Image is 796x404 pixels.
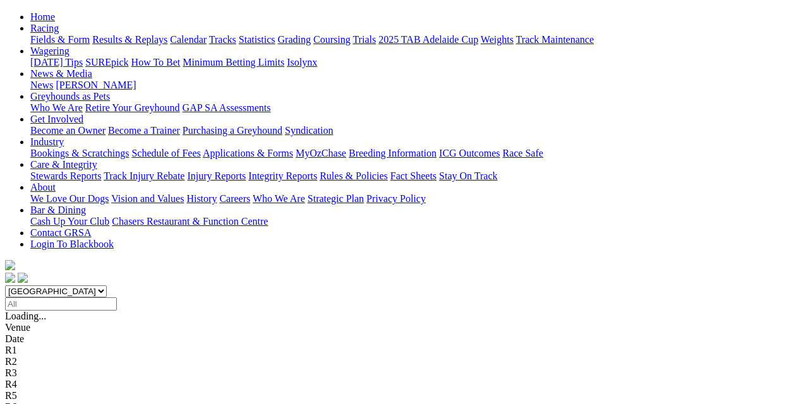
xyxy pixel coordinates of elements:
a: Rules & Policies [320,170,388,181]
a: News & Media [30,68,92,79]
div: Care & Integrity [30,170,791,182]
a: Minimum Betting Limits [183,57,284,68]
div: Industry [30,148,791,159]
a: How To Bet [131,57,181,68]
a: We Love Our Dogs [30,193,109,204]
a: Home [30,11,55,22]
a: Purchasing a Greyhound [183,125,282,136]
a: Who We Are [30,102,83,113]
div: Venue [5,322,791,333]
span: Loading... [5,311,46,321]
div: Bar & Dining [30,216,791,227]
a: Trials [353,34,376,45]
a: Careers [219,193,250,204]
div: Get Involved [30,125,791,136]
a: ICG Outcomes [439,148,500,158]
a: Breeding Information [349,148,437,158]
a: Contact GRSA [30,227,91,238]
a: Login To Blackbook [30,239,114,249]
a: Stewards Reports [30,170,101,181]
a: Vision and Values [111,193,184,204]
div: Racing [30,34,791,45]
div: Date [5,333,791,345]
div: R1 [5,345,791,356]
a: Weights [481,34,514,45]
a: Track Injury Rebate [104,170,184,181]
a: Statistics [239,34,275,45]
a: Integrity Reports [248,170,317,181]
a: Grading [278,34,311,45]
div: Greyhounds as Pets [30,102,791,114]
a: Racing [30,23,59,33]
a: Coursing [313,34,351,45]
a: Care & Integrity [30,159,97,170]
a: [PERSON_NAME] [56,80,136,90]
a: Bookings & Scratchings [30,148,129,158]
a: History [186,193,217,204]
div: News & Media [30,80,791,91]
a: Tracks [209,34,236,45]
a: Fact Sheets [390,170,437,181]
a: Privacy Policy [366,193,426,204]
a: Schedule of Fees [131,148,200,158]
a: [DATE] Tips [30,57,83,68]
a: Wagering [30,45,69,56]
div: R5 [5,390,791,401]
a: About [30,182,56,193]
div: Wagering [30,57,791,68]
a: Become an Owner [30,125,106,136]
a: Greyhounds as Pets [30,91,110,102]
div: About [30,193,791,205]
a: Syndication [285,125,333,136]
a: Injury Reports [187,170,246,181]
a: 2025 TAB Adelaide Cup [378,34,478,45]
div: R3 [5,367,791,379]
a: Isolynx [287,57,317,68]
img: logo-grsa-white.png [5,260,15,270]
a: Applications & Forms [203,148,293,158]
a: Get Involved [30,114,83,124]
a: News [30,80,53,90]
div: R4 [5,379,791,390]
a: Results & Replays [92,34,167,45]
a: Calendar [170,34,207,45]
a: Strategic Plan [308,193,364,204]
a: Industry [30,136,64,147]
a: Race Safe [502,148,543,158]
a: MyOzChase [296,148,346,158]
a: Cash Up Your Club [30,216,109,227]
a: Become a Trainer [108,125,180,136]
img: twitter.svg [18,273,28,283]
a: Track Maintenance [516,34,594,45]
a: Who We Are [253,193,305,204]
a: SUREpick [85,57,128,68]
a: GAP SA Assessments [183,102,271,113]
input: Select date [5,297,117,311]
a: Bar & Dining [30,205,86,215]
div: R2 [5,356,791,367]
a: Stay On Track [439,170,497,181]
img: facebook.svg [5,273,15,283]
a: Fields & Form [30,34,90,45]
a: Retire Your Greyhound [85,102,180,113]
a: Chasers Restaurant & Function Centre [112,216,268,227]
